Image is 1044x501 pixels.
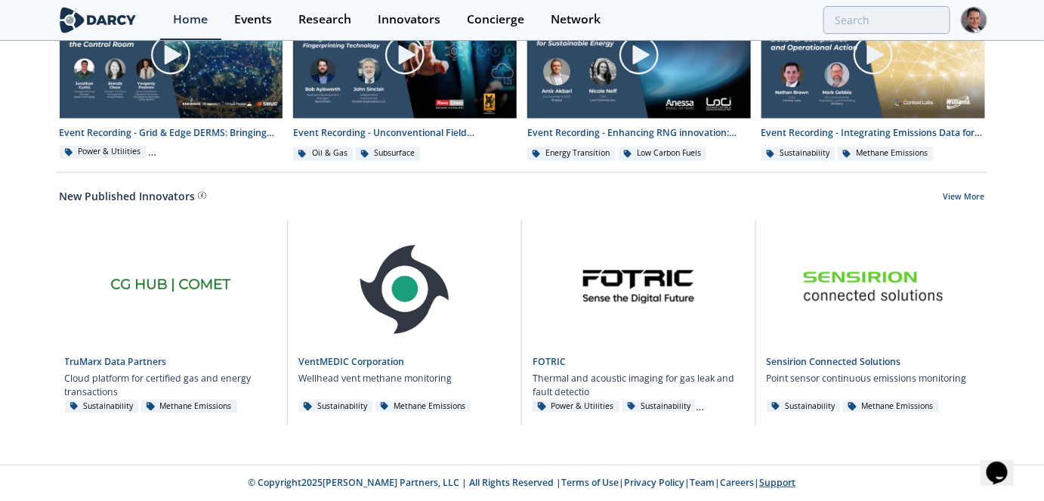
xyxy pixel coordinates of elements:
[721,476,755,489] a: Careers
[767,356,901,369] a: Sensirion Connected Solutions
[60,127,283,141] div: Event Recording - Grid & Edge DERMS: Bringing DERs into the Control Room
[150,34,192,76] img: play-chapters-gray.svg
[761,147,836,161] div: Sustainability
[533,356,566,369] a: FOTRIC
[944,192,985,206] a: View More
[298,373,452,386] p: Wellhead vent methane monitoring
[767,373,967,386] p: Point sensor continuous emissions monitoring
[60,146,147,159] div: Power & Utilities
[622,401,697,413] div: Sustainability
[65,373,277,400] p: Cloud platform for certified gas and energy transactions
[625,476,685,489] a: Privacy Policy
[65,400,139,414] div: Sustainability
[767,401,841,413] div: Sustainability
[843,401,939,413] div: Methane Emissions
[690,476,715,489] a: Team
[618,34,660,76] img: play-chapters-gray.svg
[293,127,517,141] div: Event Recording - Unconventional Field Development Optimization through Geochemical Fingerprintin...
[527,127,751,141] div: Event Recording - Enhancing RNG innovation: Technologies for Sustainable Energy
[65,356,167,369] a: TruMarx Data Partners
[852,34,894,76] img: play-chapters-gray.svg
[961,7,987,33] img: Profile
[57,7,139,33] img: logo-wide.svg
[527,147,616,161] div: Energy Transition
[533,373,745,400] p: Thermal and acoustic imaging for gas leak and fault detectio
[384,34,426,76] img: play-chapters-gray.svg
[198,192,206,200] img: information.svg
[467,14,524,26] div: Concierge
[173,14,208,26] div: Home
[141,400,237,414] div: Methane Emissions
[760,476,796,489] a: Support
[838,147,934,161] div: Methane Emissions
[823,6,950,34] input: Advanced Search
[298,14,351,26] div: Research
[356,147,421,161] div: Subsurface
[298,401,372,413] div: Sustainability
[761,127,985,141] div: Event Recording - Integrating Emissions Data for Compliance and Operational Action
[981,441,1029,486] iframe: chat widget
[378,14,440,26] div: Innovators
[551,14,601,26] div: Network
[60,476,984,490] p: © Copyright 2025 [PERSON_NAME] Partners, LLC | All Rights Reserved | | | | |
[293,147,353,161] div: Oil & Gas
[234,14,272,26] div: Events
[619,147,707,161] div: Low Carbon Fuels
[562,476,619,489] a: Terms of Use
[533,401,619,413] div: Power & Utilities
[298,356,404,369] a: VentMEDIC Corporation
[375,401,471,413] div: Methane Emissions
[60,189,196,205] a: New Published Innovators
